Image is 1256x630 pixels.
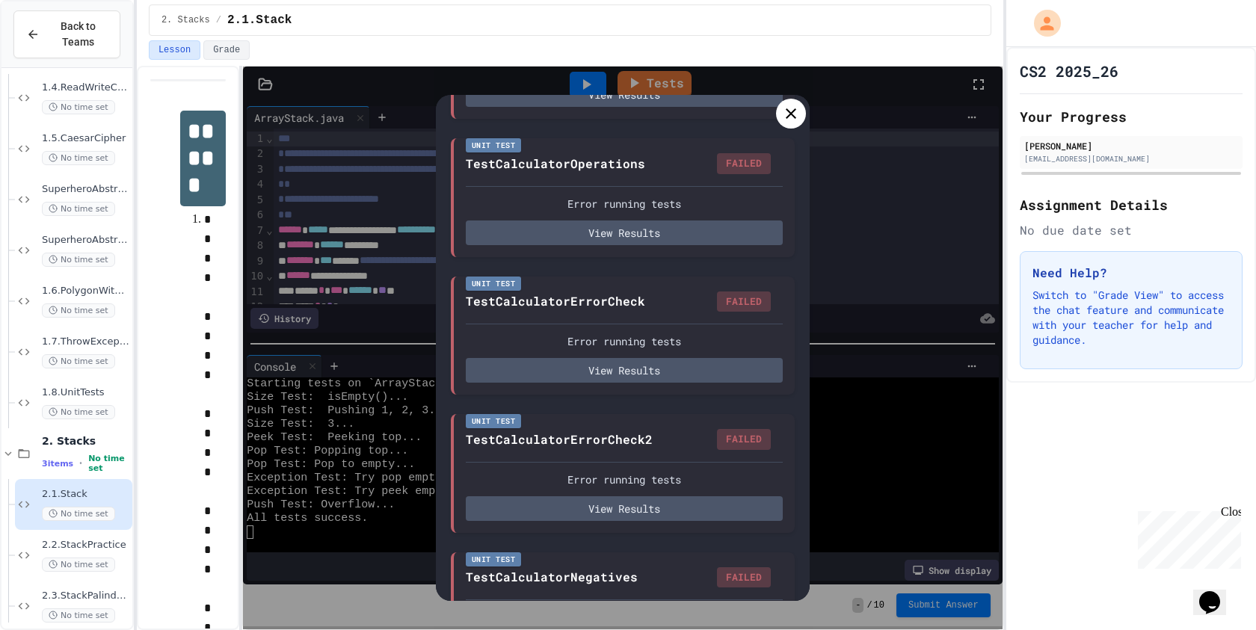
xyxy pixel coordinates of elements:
span: / [216,14,221,26]
div: No due date set [1020,221,1243,239]
h2: Your Progress [1020,106,1243,127]
iframe: chat widget [1132,505,1241,569]
span: No time set [42,558,115,572]
div: FAILED [717,153,771,174]
span: 1.5.CaesarCipher [42,132,129,145]
div: TestCalculatorErrorCheck2 [466,430,653,448]
div: Unit Test [466,552,522,566]
h2: Assignment Details [1020,194,1243,215]
div: Unit Test [466,277,522,291]
div: FAILED [717,567,771,588]
div: My Account [1018,6,1065,40]
div: TestCalculatorErrorCheck [466,292,645,310]
span: Back to Teams [49,19,108,50]
span: SuperheroAbstractExample [42,183,129,196]
div: Chat with us now!Close [6,6,103,95]
span: 2.1.Stack [42,488,129,501]
button: View Results [466,82,783,107]
div: Error running tests [466,472,783,487]
div: [EMAIL_ADDRESS][DOMAIN_NAME] [1024,153,1238,164]
span: 3 items [42,459,73,469]
span: 2.3.StackPalindrome [42,590,129,602]
span: 1.8.UnitTests [42,386,129,399]
button: View Results [466,220,783,245]
div: Unit Test [466,138,522,152]
div: FAILED [717,429,771,450]
iframe: chat widget [1193,570,1241,615]
button: Lesson [149,40,200,60]
span: • [79,457,82,469]
span: 2.1.Stack [227,11,292,29]
span: No time set [42,202,115,216]
button: Grade [203,40,250,60]
div: TestCalculatorNegatives [466,568,638,586]
div: FAILED [717,291,771,312]
span: No time set [42,303,115,318]
button: View Results [466,358,783,383]
div: [PERSON_NAME] [1024,139,1238,152]
span: No time set [42,405,115,419]
h3: Need Help? [1032,264,1230,282]
span: 1.6.PolygonWithInterface [42,285,129,297]
span: 2. Stacks [42,434,129,448]
span: No time set [42,507,115,521]
div: Error running tests [466,196,783,211]
span: No time set [42,354,115,368]
span: No time set [42,253,115,267]
span: No time set [42,608,115,623]
span: No time set [42,151,115,165]
span: 2. Stacks [161,14,210,26]
span: SuperheroAbstractToInterface [42,234,129,247]
div: Error running tests [466,333,783,349]
span: 1.7.ThrowExceptions [42,336,129,348]
div: TestCalculatorOperations [466,155,645,173]
h1: CS2 2025_26 [1020,61,1118,81]
button: View Results [466,496,783,521]
button: Back to Teams [13,10,120,58]
div: Unit Test [466,414,522,428]
p: Switch to "Grade View" to access the chat feature and communicate with your teacher for help and ... [1032,288,1230,348]
span: No time set [42,100,115,114]
span: 2.2.StackPractice [42,539,129,552]
span: No time set [88,454,129,473]
span: 1.4.ReadWriteCatchExceptions [42,81,129,94]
